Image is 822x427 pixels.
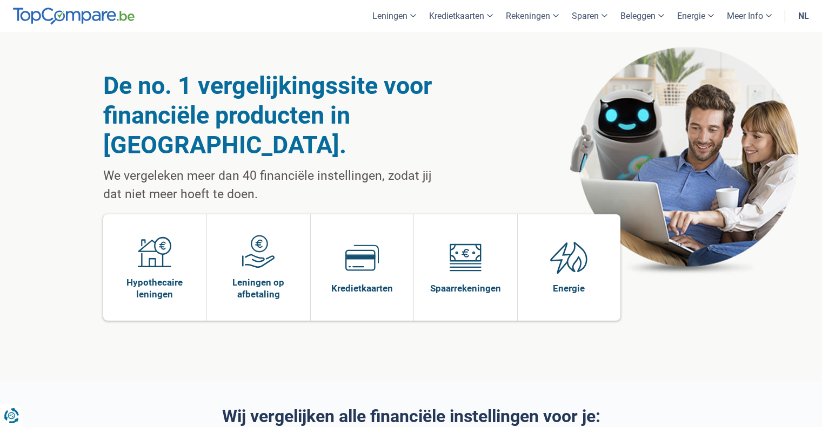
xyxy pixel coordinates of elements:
[550,241,588,274] img: Energie
[311,214,414,321] a: Kredietkaarten Kredietkaarten
[414,214,517,321] a: Spaarrekeningen Spaarrekeningen
[103,214,207,321] a: Hypothecaire leningen Hypothecaire leningen
[109,276,202,300] span: Hypothecaire leningen
[103,407,719,426] h2: Wij vergelijken alle financiële instellingen voor je:
[103,71,442,160] h1: De no. 1 vergelijkingssite voor financiële producten in [GEOGRAPHIC_DATA].
[138,235,171,268] img: Hypothecaire leningen
[212,276,305,300] span: Leningen op afbetaling
[13,8,135,25] img: TopCompare
[449,241,482,274] img: Spaarrekeningen
[103,167,442,204] p: We vergeleken meer dan 40 financiële instellingen, zodat jij dat niet meer hoeft te doen.
[553,282,585,294] span: Energie
[345,241,379,274] img: Kredietkaarten
[518,214,621,321] a: Energie Energie
[207,214,310,321] a: Leningen op afbetaling Leningen op afbetaling
[331,282,393,294] span: Kredietkaarten
[430,282,501,294] span: Spaarrekeningen
[242,235,275,268] img: Leningen op afbetaling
